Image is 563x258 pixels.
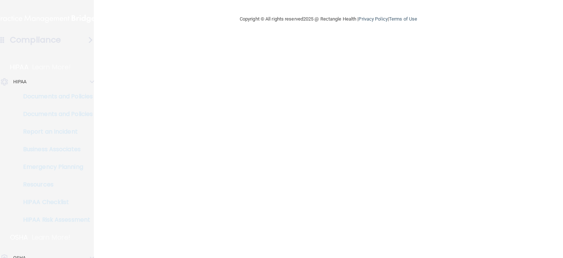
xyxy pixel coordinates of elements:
p: Business Associates [5,146,105,153]
p: Resources [5,181,105,188]
p: HIPAA [10,63,29,72]
a: Privacy Policy [358,16,387,22]
p: Learn More! [32,233,71,242]
h4: Compliance [10,35,61,45]
p: Documents and Policies [5,110,105,118]
p: HIPAA Checklist [5,199,105,206]
p: Report an Incident [5,128,105,135]
p: OSHA [10,233,28,242]
p: HIPAA [13,77,27,86]
p: HIPAA Risk Assessment [5,216,105,224]
div: Copyright © All rights reserved 2025 @ Rectangle Health | | [195,7,462,31]
p: Documents and Policies [5,93,105,100]
p: Learn More! [32,63,71,72]
p: Emergency Planning [5,163,105,171]
a: Terms of Use [389,16,417,22]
